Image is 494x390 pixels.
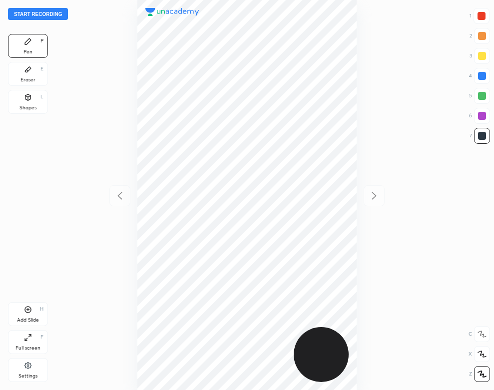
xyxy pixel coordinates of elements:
div: P [40,38,43,43]
div: 5 [469,88,490,104]
div: Settings [18,374,37,379]
div: L [40,94,43,99]
div: Full screen [15,346,40,351]
div: H [40,307,43,312]
div: Shapes [19,105,36,110]
div: F [40,335,43,340]
div: Z [469,366,490,382]
div: 2 [470,28,490,44]
div: 3 [470,48,490,64]
div: 7 [470,128,490,144]
div: E [40,66,43,71]
button: Start recording [8,8,68,20]
div: 6 [469,108,490,124]
div: 4 [469,68,490,84]
div: 1 [470,8,490,24]
div: Pen [23,49,32,54]
div: Eraser [20,77,35,82]
div: X [469,346,490,362]
img: logo.38c385cc.svg [145,8,199,16]
div: C [469,326,490,342]
div: Add Slide [17,318,39,323]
